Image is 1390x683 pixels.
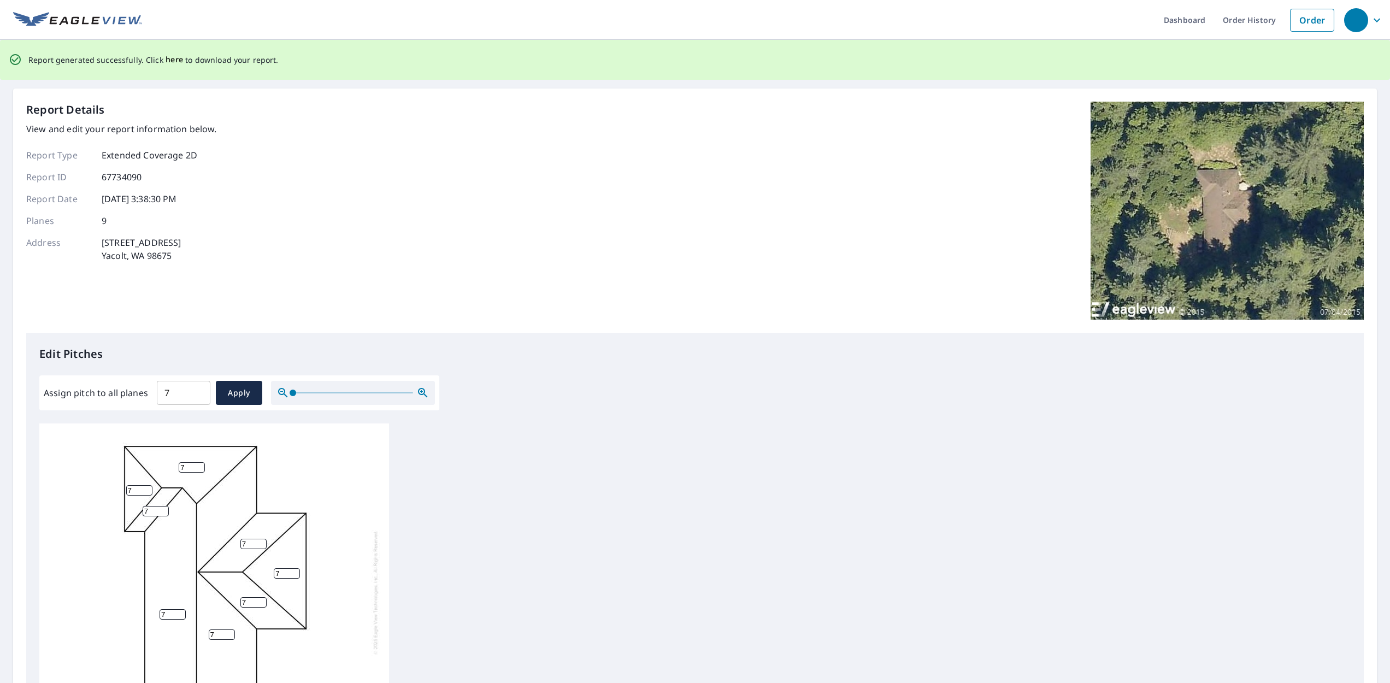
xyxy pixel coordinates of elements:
img: EV Logo [13,12,142,28]
span: Apply [225,386,254,400]
p: Report Details [26,102,105,118]
p: Report generated successfully. Click to download your report. [28,53,279,67]
p: Planes [26,214,92,227]
p: [DATE] 3:38:30 PM [102,192,177,205]
a: Order [1290,9,1334,32]
p: Address [26,236,92,262]
button: here [166,53,184,67]
p: [STREET_ADDRESS] Yacolt, WA 98675 [102,236,181,262]
p: View and edit your report information below. [26,122,217,136]
p: 9 [102,214,107,227]
label: Assign pitch to all planes [44,386,148,399]
p: Extended Coverage 2D [102,149,197,162]
p: Report ID [26,170,92,184]
input: 00.0 [157,378,210,408]
p: 67734090 [102,170,142,184]
button: Apply [216,381,262,405]
p: Report Type [26,149,92,162]
img: Top image [1091,102,1364,320]
p: Edit Pitches [39,346,1351,362]
p: Report Date [26,192,92,205]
